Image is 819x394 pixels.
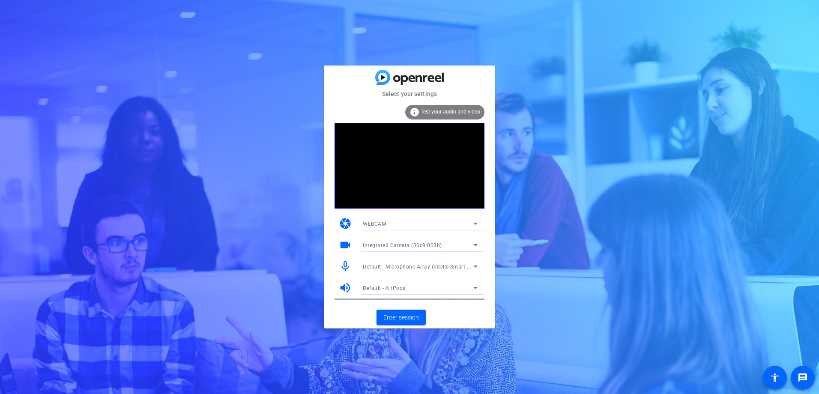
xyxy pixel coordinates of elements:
[339,239,352,251] mat-icon: videocam
[363,285,406,291] span: Default - AirPods
[421,109,480,115] span: Test your audio and video
[339,260,352,273] mat-icon: mic_none
[324,89,495,98] mat-card-subtitle: Select your settings
[363,242,442,248] span: Integrated Camera (30c9:003b)
[383,313,419,322] span: Enter session
[798,373,808,383] mat-icon: message
[363,263,575,270] span: Default - Microphone Array (Intel® Smart Sound Technology for Digital Microphones)
[409,107,420,117] mat-icon: info
[375,70,444,85] img: blue-gradient.svg
[339,281,352,294] mat-icon: volume_up
[770,373,780,383] mat-icon: accessibility
[363,221,386,227] span: WEBCAM
[339,217,352,230] mat-icon: camera
[377,310,426,325] button: Enter session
